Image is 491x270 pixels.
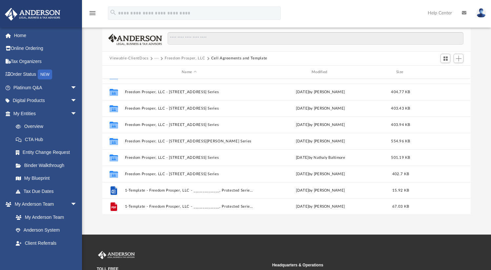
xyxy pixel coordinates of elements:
button: Freedom Prosper, LLC - [STREET_ADDRESS] Series [125,106,254,111]
div: [DATE] by [PERSON_NAME] [256,138,385,144]
div: [DATE] by [PERSON_NAME] [256,188,385,194]
a: CTA Hub [9,133,87,146]
div: id [417,69,463,75]
div: [DATE] by [PERSON_NAME] [256,89,385,95]
div: [DATE] by [PERSON_NAME] [256,122,385,128]
span: 15.92 KB [392,189,409,192]
a: Client Referrals [9,237,84,250]
small: Headquarters & Operations [272,262,443,268]
div: NEW [38,70,52,79]
button: Switch to Grid View [440,54,450,63]
button: 1-Template - Freedom Prosper, LLC - ______________, Protected Series.docx [125,188,254,193]
button: Freedom Prosper, LLC - [STREET_ADDRESS] Series [125,156,254,160]
i: menu [89,9,96,17]
button: ··· [154,55,159,61]
div: grid [102,79,470,215]
a: My Blueprint [9,172,84,185]
button: Cell Agreements and Template [211,55,267,61]
div: [DATE] by Nathaly Baltimore [256,155,385,161]
button: Freedom Prosper, LLC [165,55,205,61]
a: Anderson System [9,224,84,237]
a: My Entitiesarrow_drop_down [5,107,87,120]
img: User Pic [476,8,486,18]
a: Tax Due Dates [9,185,87,198]
a: Digital Productsarrow_drop_down [5,94,87,107]
span: 404.77 KB [391,90,410,94]
i: search [110,9,117,16]
img: Anderson Advisors Platinum Portal [97,251,136,260]
a: Online Ordering [5,42,87,55]
a: Order StatusNEW [5,68,87,81]
span: 554.96 KB [391,139,410,143]
button: Add [454,54,463,63]
button: Freedom Prosper, LLC - [STREET_ADDRESS] Series [125,172,254,176]
a: Binder Walkthrough [9,159,87,172]
div: [DATE] by [PERSON_NAME] [256,171,385,177]
a: Tax Organizers [5,55,87,68]
button: 1-Template - Freedom Prosper, LLC - ______________, Protected Series.pdf [125,205,254,209]
div: id [105,69,122,75]
div: Modified [256,69,385,75]
button: Viewable-ClientDocs [110,55,148,61]
div: [DATE] by [PERSON_NAME] [256,204,385,210]
a: Platinum Q&Aarrow_drop_down [5,81,87,94]
button: Freedom Prosper, LLC - [STREET_ADDRESS][PERSON_NAME] Series [125,139,254,143]
a: Entity Change Request [9,146,87,159]
a: menu [89,12,96,17]
img: Anderson Advisors Platinum Portal [3,8,62,21]
span: arrow_drop_down [71,198,84,211]
button: Freedom Prosper, LLC - [STREET_ADDRESS] Series [125,90,254,94]
span: 67.03 KB [392,205,409,209]
span: 402.7 KB [392,172,409,176]
a: My Anderson Teamarrow_drop_down [5,198,84,211]
span: arrow_drop_down [71,81,84,94]
span: 403.94 KB [391,123,410,127]
div: Name [125,69,253,75]
span: 403.43 KB [391,107,410,110]
a: My Anderson Team [9,211,80,224]
span: 501.19 KB [391,156,410,159]
span: arrow_drop_down [71,94,84,108]
input: Search files and folders [168,32,463,45]
a: Overview [9,120,87,133]
div: [DATE] by [PERSON_NAME] [256,106,385,112]
a: Home [5,29,87,42]
span: arrow_drop_down [71,107,84,120]
div: Size [388,69,414,75]
button: Freedom Prosper, LLC - [STREET_ADDRESS] Series [125,123,254,127]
